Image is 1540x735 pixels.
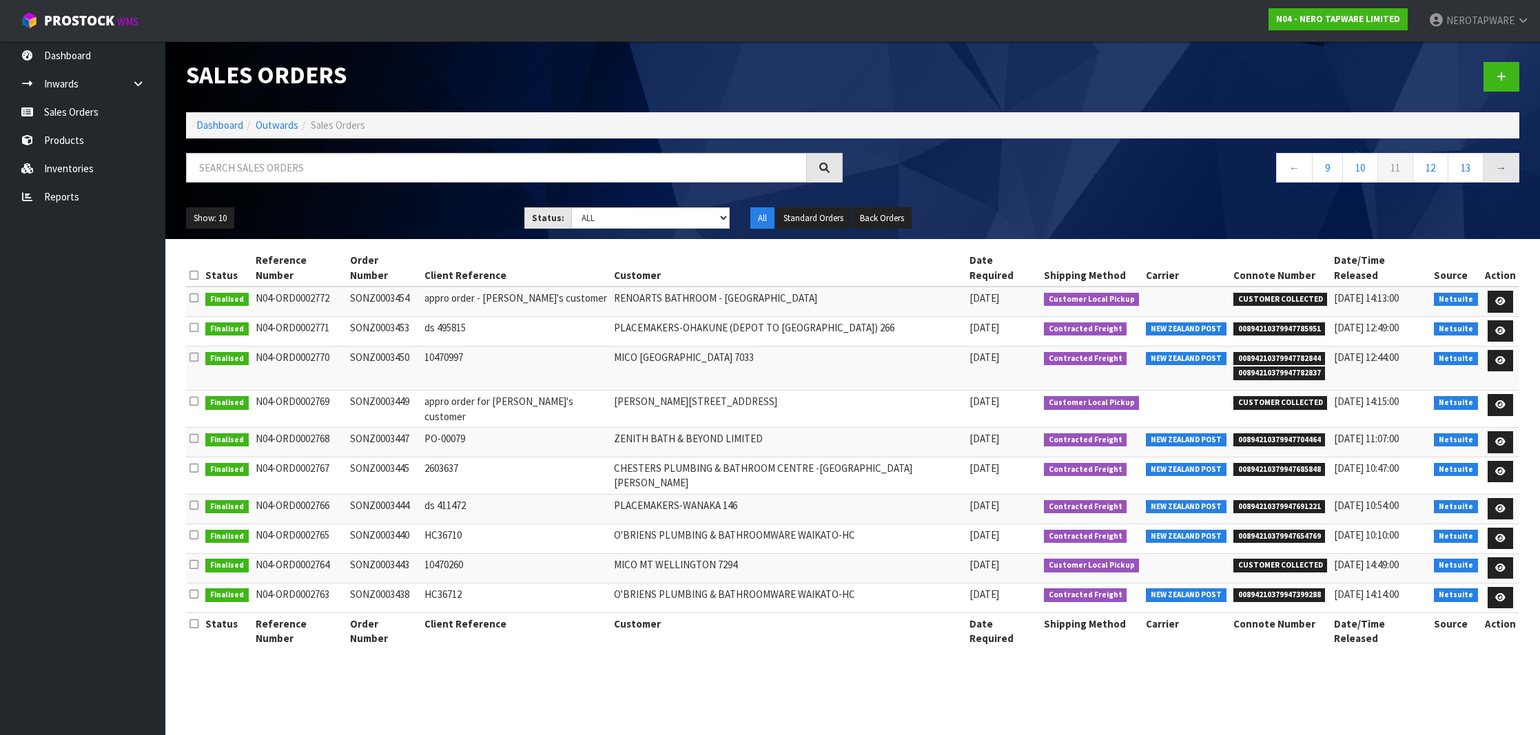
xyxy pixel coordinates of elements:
[1146,463,1226,477] span: NEW ZEALAND POST
[1233,322,1326,336] span: 00894210379947785951
[1044,588,1127,602] span: Contracted Freight
[1434,530,1478,544] span: Netsuite
[610,612,966,649] th: Customer
[1434,463,1478,477] span: Netsuite
[252,553,347,583] td: N04-ORD0002764
[252,391,347,428] td: N04-ORD0002769
[205,352,249,366] span: Finalised
[1331,612,1430,649] th: Date/Time Released
[969,321,999,334] span: [DATE]
[1334,351,1399,364] span: [DATE] 12:44:00
[1342,153,1378,183] a: 10
[1233,293,1328,307] span: CUSTOMER COLLECTED
[1044,530,1127,544] span: Contracted Freight
[1312,153,1343,183] a: 9
[421,583,610,612] td: HC36712
[1434,433,1478,447] span: Netsuite
[969,351,999,364] span: [DATE]
[610,553,966,583] td: MICO MT WELLINGTON 7294
[1483,153,1519,183] a: →
[421,391,610,428] td: appro order for [PERSON_NAME]'s customer
[1142,612,1230,649] th: Carrier
[1430,249,1481,287] th: Source
[969,432,999,445] span: [DATE]
[1481,249,1519,287] th: Action
[117,15,138,28] small: WMS
[532,212,564,224] strong: Status:
[186,207,234,229] button: Show: 10
[1044,433,1127,447] span: Contracted Freight
[205,396,249,410] span: Finalised
[1233,463,1326,477] span: 00894210379947685848
[205,500,249,514] span: Finalised
[1413,153,1448,183] a: 12
[1434,500,1478,514] span: Netsuite
[1233,396,1328,410] span: CUSTOMER COLLECTED
[1040,249,1143,287] th: Shipping Method
[1434,293,1478,307] span: Netsuite
[205,588,249,602] span: Finalised
[1044,322,1127,336] span: Contracted Freight
[252,287,347,316] td: N04-ORD0002772
[969,499,999,512] span: [DATE]
[205,530,249,544] span: Finalised
[1044,463,1127,477] span: Contracted Freight
[969,558,999,571] span: [DATE]
[1233,433,1326,447] span: 00894210379947704464
[202,249,252,287] th: Status
[1276,153,1313,183] a: ←
[347,583,421,612] td: SONZ0003438
[252,316,347,346] td: N04-ORD0002771
[610,249,966,287] th: Customer
[969,462,999,475] span: [DATE]
[21,12,38,29] img: cube-alt.png
[205,322,249,336] span: Finalised
[421,457,610,494] td: 2603637
[1334,291,1399,304] span: [DATE] 14:13:00
[252,612,347,649] th: Reference Number
[1481,612,1519,649] th: Action
[1233,559,1328,572] span: CUSTOMER COLLECTED
[202,612,252,649] th: Status
[252,428,347,457] td: N04-ORD0002768
[750,207,774,229] button: All
[252,457,347,494] td: N04-ORD0002767
[196,118,243,132] a: Dashboard
[1276,13,1400,25] strong: N04 - NERO TAPWARE LIMITED
[1448,153,1483,183] a: 13
[421,428,610,457] td: PO-00079
[252,346,347,390] td: N04-ORD0002770
[252,583,347,612] td: N04-ORD0002763
[347,494,421,524] td: SONZ0003444
[186,62,843,89] h1: Sales Orders
[44,12,114,30] span: ProStock
[1044,500,1127,514] span: Contracted Freight
[966,612,1040,649] th: Date Required
[1334,395,1399,408] span: [DATE] 14:15:00
[1233,530,1326,544] span: 00894210379947654769
[1146,500,1226,514] span: NEW ZEALAND POST
[421,494,610,524] td: ds 411472
[421,249,610,287] th: Client Reference
[1146,530,1226,544] span: NEW ZEALAND POST
[347,391,421,428] td: SONZ0003449
[205,293,249,307] span: Finalised
[1142,249,1230,287] th: Carrier
[1146,322,1226,336] span: NEW ZEALAND POST
[1233,352,1326,366] span: 00894210379947782844
[347,553,421,583] td: SONZ0003443
[610,524,966,553] td: O'BRIENS PLUMBING & BATHROOMWARE WAIKATO-HC
[256,118,298,132] a: Outwards
[1430,612,1481,649] th: Source
[1044,293,1140,307] span: Customer Local Pickup
[347,457,421,494] td: SONZ0003445
[421,612,610,649] th: Client Reference
[1233,500,1326,514] span: 00894210379947691221
[186,153,807,183] input: Search sales orders
[1334,588,1399,601] span: [DATE] 14:14:00
[347,428,421,457] td: SONZ0003447
[1434,559,1478,572] span: Netsuite
[1040,612,1143,649] th: Shipping Method
[969,528,999,541] span: [DATE]
[311,118,365,132] span: Sales Orders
